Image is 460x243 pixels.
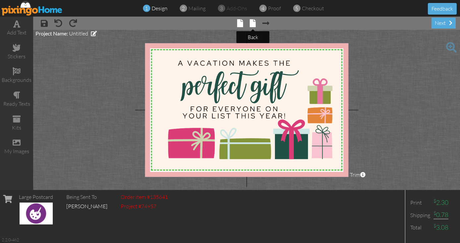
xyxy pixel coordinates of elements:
[295,5,298,12] span: 5
[2,237,19,243] div: 2.2.0-462
[66,193,107,201] div: Being Sent To
[302,5,324,12] span: checkout
[433,210,436,216] sup: $
[20,203,53,224] img: create-your-own-landscape.jpg
[433,223,436,228] sup: $
[152,5,167,12] span: design
[433,223,448,231] span: 3.08
[2,1,63,16] img: pixingo logo
[409,221,432,234] td: Total
[433,198,436,204] sup: $
[268,5,281,12] span: proof
[350,171,365,179] span: Trim
[19,193,53,201] div: Large Postcard
[433,211,448,219] span: 0.78
[35,30,68,36] span: Project Name:
[145,5,148,12] span: 1
[121,203,168,210] div: Project #74957
[409,209,432,221] td: Shipping
[261,5,264,12] span: 4
[121,193,168,201] div: Order item #135641
[69,30,88,37] span: Untitled
[66,203,107,210] span: [PERSON_NAME]
[431,18,456,29] div: next
[433,199,448,207] span: 2.30
[248,34,258,40] tip-tip: back
[428,3,457,15] button: Feedback
[409,197,432,209] td: Print
[182,5,185,12] span: 2
[188,5,206,12] span: mailing
[227,5,247,12] span: add-ons
[152,47,343,171] img: 20250911-133543-9b9a51eb121d-original.png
